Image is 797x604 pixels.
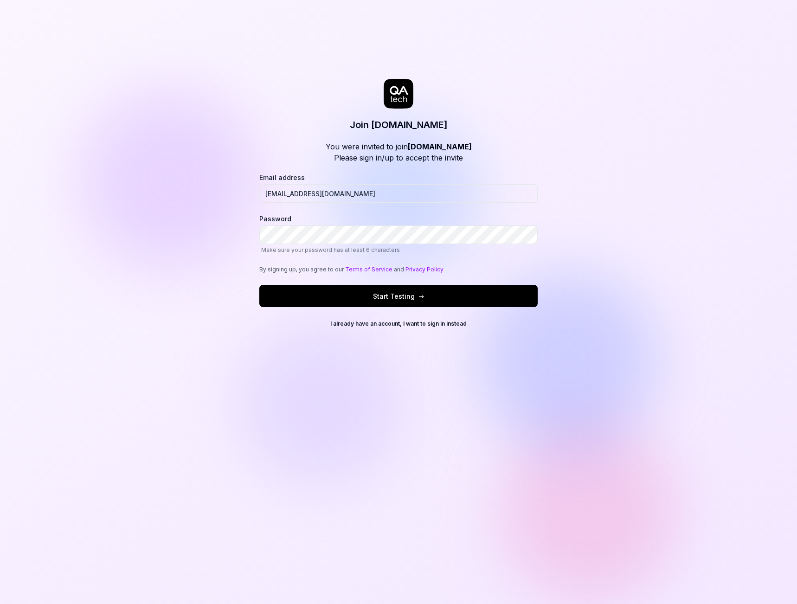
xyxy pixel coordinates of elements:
[259,316,538,331] button: I already have an account, I want to sign in instead
[350,118,448,132] h3: Join [DOMAIN_NAME]
[261,246,400,253] span: Make sure your password has at least 6 characters
[259,173,538,203] label: Email address
[259,285,538,307] button: Start Testing→
[405,266,443,273] a: Privacy Policy
[418,291,424,301] span: →
[259,225,538,244] input: PasswordMake sure your password has at least 6 characters
[259,184,538,203] input: Email address
[345,266,392,273] a: Terms of Service
[326,152,472,163] p: Please sign in/up to accept the invite
[259,214,538,254] label: Password
[408,142,472,151] b: [DOMAIN_NAME]
[373,291,424,301] span: Start Testing
[326,141,472,152] p: You were invited to join
[259,265,538,274] div: By signing up, you agree to our and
